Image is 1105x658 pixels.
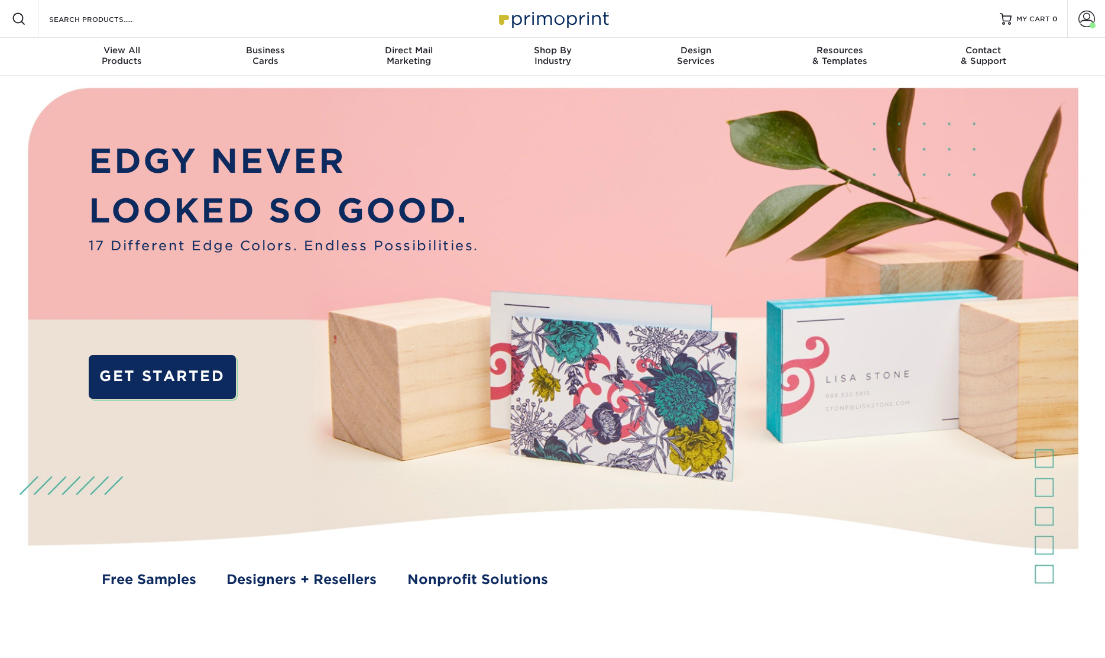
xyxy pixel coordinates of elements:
span: MY CART [1016,14,1050,24]
input: SEARCH PRODUCTS..... [48,12,163,26]
span: 17 Different Edge Colors. Endless Possibilities. [89,236,479,256]
p: LOOKED SO GOOD. [89,186,479,236]
a: Resources& Templates [768,38,912,76]
a: GET STARTED [89,355,236,399]
img: Primoprint [494,6,612,31]
a: Direct MailMarketing [337,38,481,76]
span: Direct Mail [337,45,481,56]
a: BusinessCards [193,38,337,76]
a: Designers + Resellers [226,569,377,589]
div: Marketing [337,45,481,66]
span: Resources [768,45,912,56]
div: & Templates [768,45,912,66]
span: Business [193,45,337,56]
div: & Support [912,45,1055,66]
a: DesignServices [624,38,768,76]
div: Industry [481,45,624,66]
span: 0 [1052,15,1058,23]
a: Nonprofit Solutions [407,569,548,589]
a: View AllProducts [50,38,194,76]
span: Design [624,45,768,56]
a: Contact& Support [912,38,1055,76]
div: Cards [193,45,337,66]
p: EDGY NEVER [89,136,479,186]
span: Contact [912,45,1055,56]
span: View All [50,45,194,56]
div: Products [50,45,194,66]
a: Shop ByIndustry [481,38,624,76]
span: Shop By [481,45,624,56]
a: Free Samples [102,569,196,589]
div: Services [624,45,768,66]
